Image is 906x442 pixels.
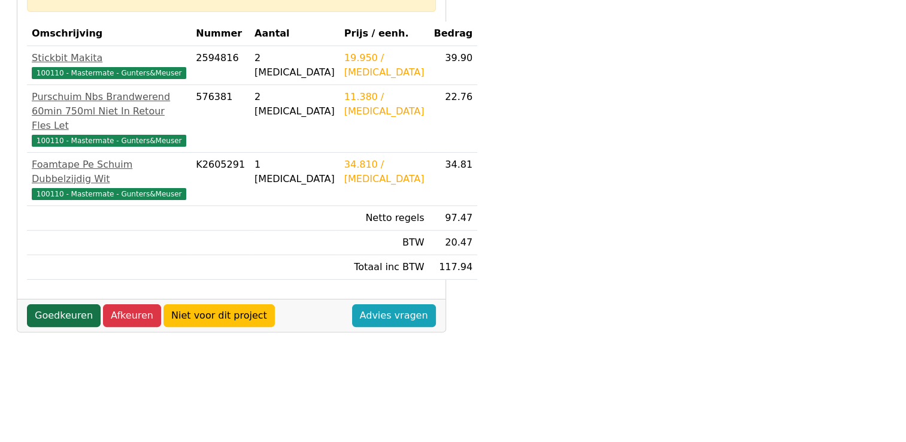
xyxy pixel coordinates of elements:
div: 1 [MEDICAL_DATA] [254,158,335,186]
div: 2 [MEDICAL_DATA] [254,51,335,80]
th: Bedrag [429,22,477,46]
td: 117.94 [429,255,477,280]
div: 34.810 / [MEDICAL_DATA] [344,158,425,186]
div: 11.380 / [MEDICAL_DATA] [344,90,425,119]
div: Stickbit Makita [32,51,186,65]
div: Purschuim Nbs Brandwerend 60min 750ml Niet In Retour Fles Let [32,90,186,133]
a: Stickbit Makita100110 - Mastermate - Gunters&Meuser [32,51,186,80]
th: Nummer [191,22,250,46]
div: Foamtape Pe Schuim Dubbelzijdig Wit [32,158,186,186]
td: 2594816 [191,46,250,85]
span: 100110 - Mastermate - Gunters&Meuser [32,135,186,147]
div: 19.950 / [MEDICAL_DATA] [344,51,425,80]
a: Niet voor dit project [163,304,275,327]
span: 100110 - Mastermate - Gunters&Meuser [32,67,186,79]
td: BTW [340,231,429,255]
th: Prijs / eenh. [340,22,429,46]
a: Afkeuren [103,304,161,327]
td: K2605291 [191,153,250,206]
th: Omschrijving [27,22,191,46]
a: Purschuim Nbs Brandwerend 60min 750ml Niet In Retour Fles Let100110 - Mastermate - Gunters&Meuser [32,90,186,147]
td: Netto regels [340,206,429,231]
td: 39.90 [429,46,477,85]
td: 34.81 [429,153,477,206]
td: 20.47 [429,231,477,255]
a: Foamtape Pe Schuim Dubbelzijdig Wit100110 - Mastermate - Gunters&Meuser [32,158,186,201]
td: 22.76 [429,85,477,153]
a: Advies vragen [352,304,436,327]
th: Aantal [250,22,340,46]
div: 2 [MEDICAL_DATA] [254,90,335,119]
td: 97.47 [429,206,477,231]
a: Goedkeuren [27,304,101,327]
td: Totaal inc BTW [340,255,429,280]
span: 100110 - Mastermate - Gunters&Meuser [32,188,186,200]
td: 576381 [191,85,250,153]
